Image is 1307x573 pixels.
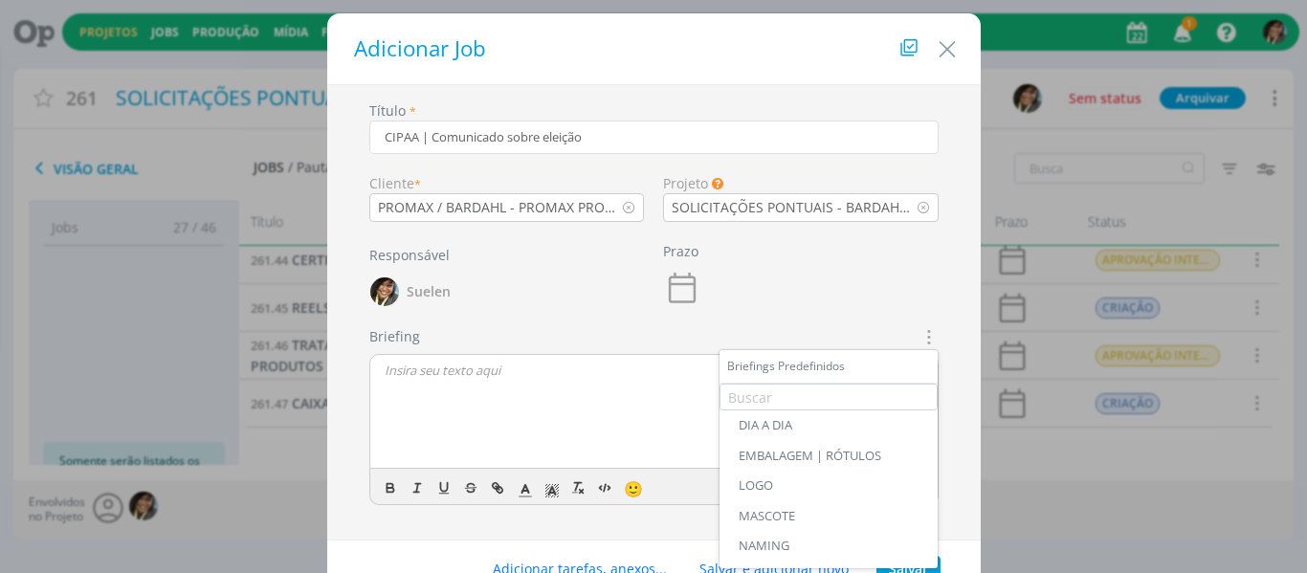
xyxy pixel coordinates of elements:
div: Briefings Predefinidos [720,350,938,383]
label: Prazo [663,241,698,261]
span: Cor do Texto [512,476,539,499]
div: PROMAX / BARDAHL - PROMAX PRODUTOS MÁXIMOS S/A INDÚSTRIA E COMÉRCIO [378,197,623,217]
div: PROMAX / BARDAHL - PROMAX PRODUTOS MÁXIMOS S/A INDÚSTRIA E COMÉRCIO [370,197,623,217]
button: Close [933,26,962,64]
div: Projeto [663,173,939,193]
input: Buscar [720,384,938,410]
label: Título [369,100,406,121]
div: LOGO [739,479,919,495]
label: Responsável [369,245,450,265]
div: NAMING [739,540,919,555]
span: Cor de Fundo [539,476,565,499]
div: MASCOTE [739,509,919,524]
span: Suelen [407,285,451,298]
button: 🙂 [619,476,646,499]
h1: Adicionar Job [346,33,962,65]
div: DIA A DIA [739,418,919,433]
div: SOLICITAÇÕES PONTUAIS - BARDAHL - 2025 [672,197,917,217]
div: EMBALAGEM | RÓTULOS [739,449,919,464]
div: SOLICITAÇÕES PONTUAIS - BARDAHL - 2025 [664,197,917,217]
div: Cliente [369,173,645,193]
label: Briefing [369,326,420,346]
span: 🙂 [624,478,643,499]
button: SSuelen [369,273,452,311]
img: S [370,277,399,306]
